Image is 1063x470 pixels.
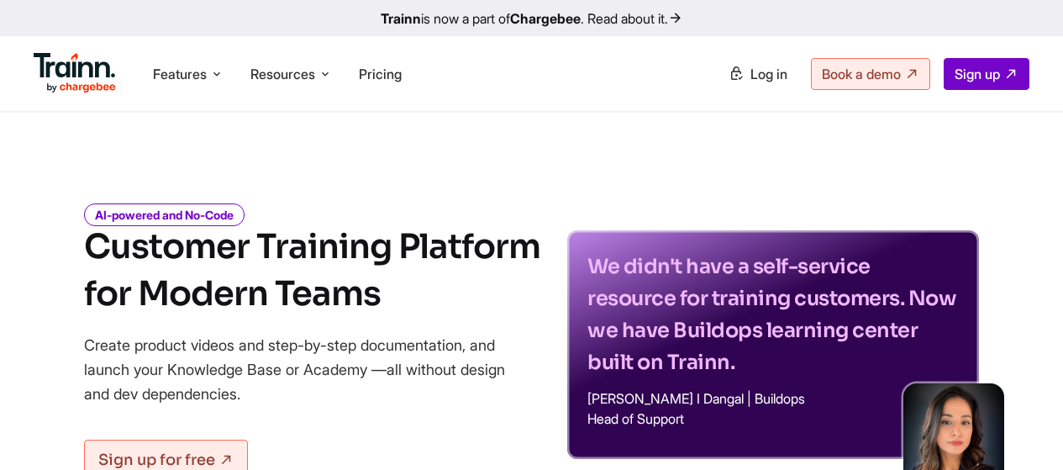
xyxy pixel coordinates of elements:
i: AI-powered and No-Code [84,203,245,226]
a: Log in [718,59,797,89]
span: Features [153,65,207,83]
p: [PERSON_NAME] I Dangal | Buildops [587,392,959,405]
p: We didn't have a self-service resource for training customers. Now we have Buildops learning cent... [587,251,959,378]
a: Book a demo [811,58,930,90]
span: Log in [750,66,787,82]
a: Sign up [944,58,1029,90]
span: Resources [250,65,315,83]
span: Sign up [955,66,1000,82]
a: Pricing [359,66,402,82]
h1: Customer Training Platform for Modern Teams [84,224,540,318]
b: Trainn [381,10,421,27]
img: Trainn Logo [34,53,116,93]
p: Create product videos and step-by-step documentation, and launch your Knowledge Base or Academy —... [84,333,529,406]
b: Chargebee [510,10,581,27]
span: Book a demo [822,66,901,82]
p: Head of Support [587,412,959,425]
